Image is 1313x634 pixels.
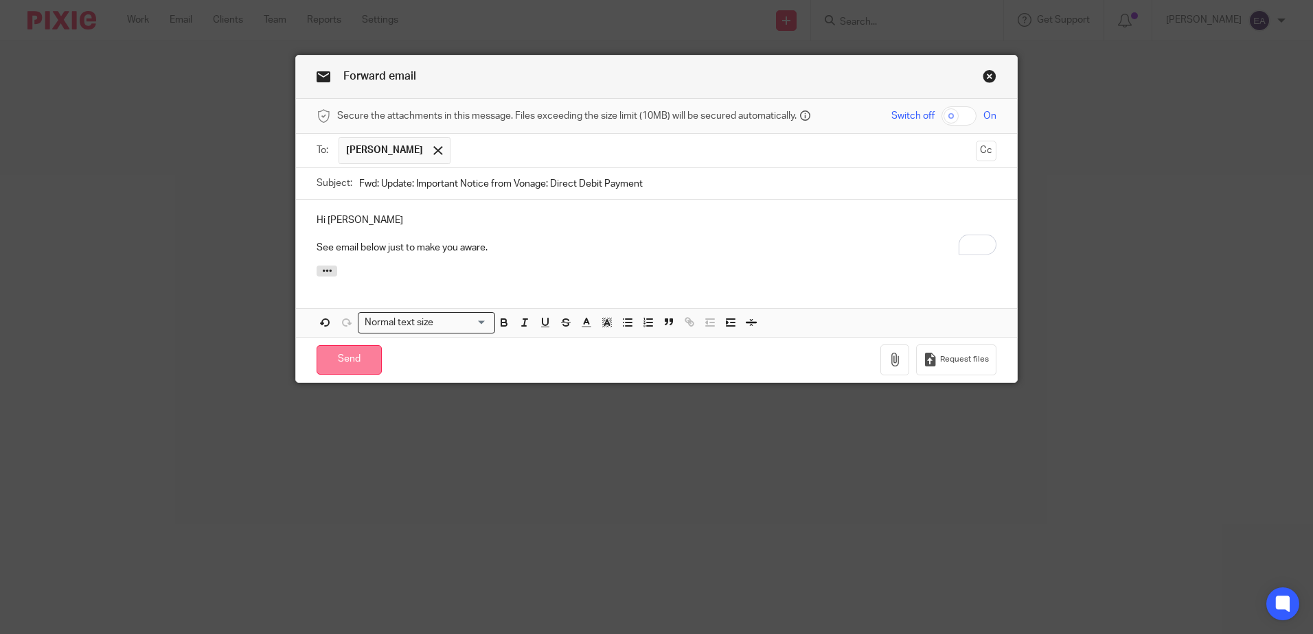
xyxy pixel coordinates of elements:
[346,143,423,157] span: [PERSON_NAME]
[337,109,797,123] span: Secure the attachments in this message. Files exceeding the size limit (10MB) will be secured aut...
[361,316,436,330] span: Normal text size
[891,109,935,123] span: Switch off
[358,312,495,333] div: Search for option
[317,241,996,255] p: See email below just to make you aware.
[437,316,487,330] input: Search for option
[983,69,996,88] a: Close this dialog window
[317,213,996,227] p: Hi [PERSON_NAME]
[317,143,332,157] label: To:
[916,344,996,375] button: Request files
[296,200,1017,266] div: To enrich screen reader interactions, please activate Accessibility in Grammarly extension settings
[940,354,989,365] span: Request files
[317,345,382,375] input: Send
[317,176,352,190] label: Subject:
[343,71,416,82] span: Forward email
[983,109,996,123] span: On
[976,141,996,161] button: Cc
